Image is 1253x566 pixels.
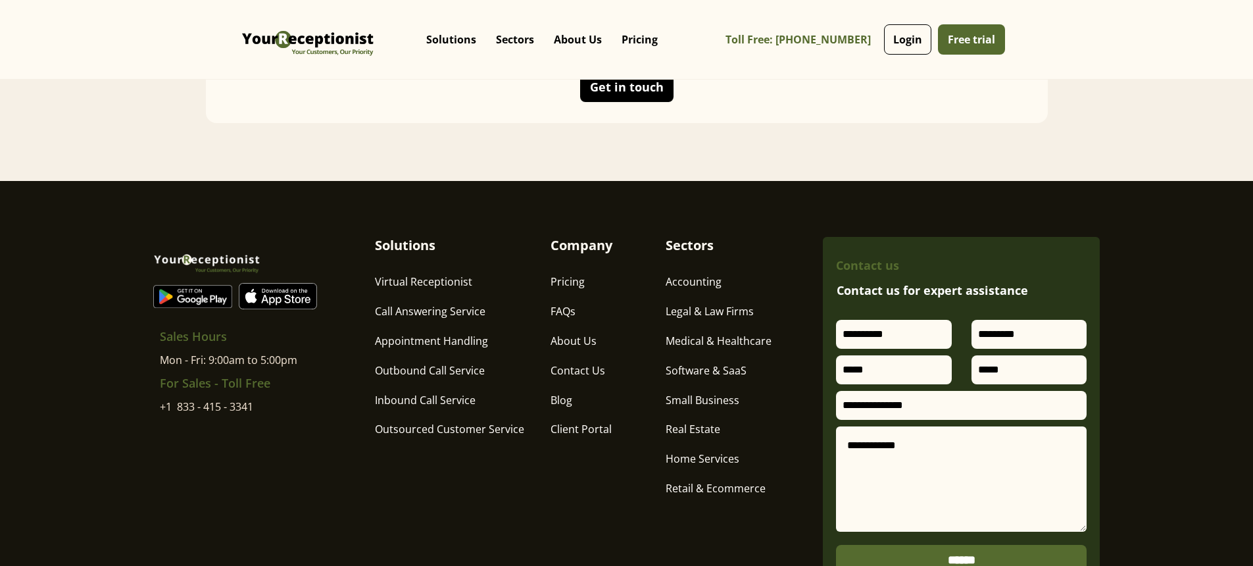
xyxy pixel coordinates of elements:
div: Contact us [836,257,899,274]
a: Medical & Healthcare [666,333,772,351]
a: Free trial [938,24,1005,55]
div: Sectors [486,13,544,66]
a: Outsourced Customer Service [375,421,524,440]
a: Real Estate [666,421,720,440]
h6: For Sales - Toll Free [160,374,270,392]
h4: Company [551,237,612,253]
div: Solutions [416,13,486,66]
a: home [239,10,377,69]
h3: Contact us for expert assistance [836,281,1087,300]
a: Appointment Handling [375,333,488,351]
img: Virtual Receptionist - Answering Service - Call and Live Chat Receptionist - Virtual Receptionist... [239,283,318,309]
a: Toll Free: [PHONE_NUMBER] [725,25,881,55]
h6: Sales Hours [160,328,227,346]
p: Sectors [496,33,534,46]
a: Inbound Call Service [375,392,476,411]
a: Home Services [666,451,739,469]
a: Software & SaaS [666,363,747,381]
a: About Us [551,333,597,351]
a: FAQs [551,303,576,322]
img: Virtual Receptionist - Answering Service - Call and Live Chat Receptionist - Virtual Receptionist... [153,237,260,283]
div: Mon - Fri: 9:00am to 5:00pm [160,352,297,368]
img: Virtual Receptionist - Answering Service - Call and Live Chat Receptionist - Virtual Receptionist... [239,10,377,69]
p: About Us [554,33,602,46]
a: Pricing [612,20,668,59]
a: Retail & Ecommerce [666,480,766,499]
a: +1 833 - 415 - 3341 [160,399,253,415]
a: Pricing [551,274,585,292]
h4: Solutions [375,237,435,253]
a: Contact Us [551,363,605,381]
a: Login [884,24,931,55]
a: Outbound Call Service [375,363,485,381]
div: About Us [544,13,612,66]
a: Call Answering Service [375,303,485,322]
h4: Sectors [666,237,714,253]
a: Accounting [666,274,722,292]
div: Get in touch [590,80,664,93]
img: Virtual Receptionist - Answering Service - Call and Live Chat Receptionist - Virtual Receptionist... [153,285,232,309]
a: Client Portal [551,421,612,440]
p: Solutions [426,33,476,46]
a: Blog [551,392,572,411]
a: Small Business [666,392,739,411]
a: Get in touch [580,72,674,102]
a: Legal & Law Firms [666,303,754,322]
a: Virtual Receptionist [375,274,472,292]
iframe: Chat Widget [1027,424,1253,566]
